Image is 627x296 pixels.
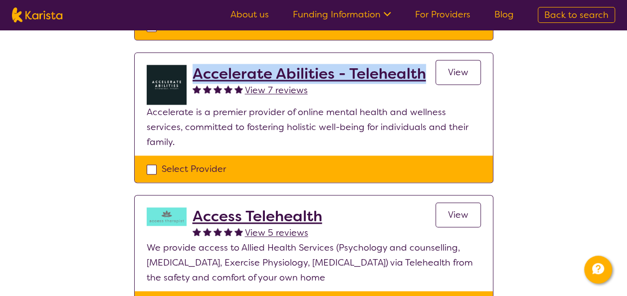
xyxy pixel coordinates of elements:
a: View 7 reviews [245,83,308,98]
a: View [435,60,481,85]
a: About us [230,8,269,20]
a: Funding Information [293,8,391,20]
img: fullstar [234,227,243,236]
button: Channel Menu [584,256,612,284]
img: fullstar [203,85,211,93]
img: fullstar [203,227,211,236]
span: Back to search [544,9,609,21]
span: View [448,66,468,78]
img: fullstar [193,85,201,93]
p: Accelerate is a premier provider of online mental health and wellness services, committed to fost... [147,105,481,149]
p: We provide access to Allied Health Services (Psychology and counselling, [MEDICAL_DATA], Exercise... [147,240,481,285]
img: hzy3j6chfzohyvwdpojv.png [147,207,187,226]
a: Access Telehealth [193,207,322,225]
img: fullstar [213,85,222,93]
span: View 7 reviews [245,84,308,96]
a: Back to search [538,7,615,23]
img: fullstar [193,227,201,236]
img: fullstar [234,85,243,93]
img: fullstar [224,227,232,236]
span: View [448,209,468,221]
img: byb1jkvtmcu0ftjdkjvo.png [147,65,187,105]
img: Karista logo [12,7,62,22]
a: View 5 reviews [245,225,308,240]
a: Blog [494,8,514,20]
img: fullstar [213,227,222,236]
a: For Providers [415,8,470,20]
a: View [435,202,481,227]
a: Accelerate Abilities - Telehealth [193,65,426,83]
img: fullstar [224,85,232,93]
span: View 5 reviews [245,227,308,239]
